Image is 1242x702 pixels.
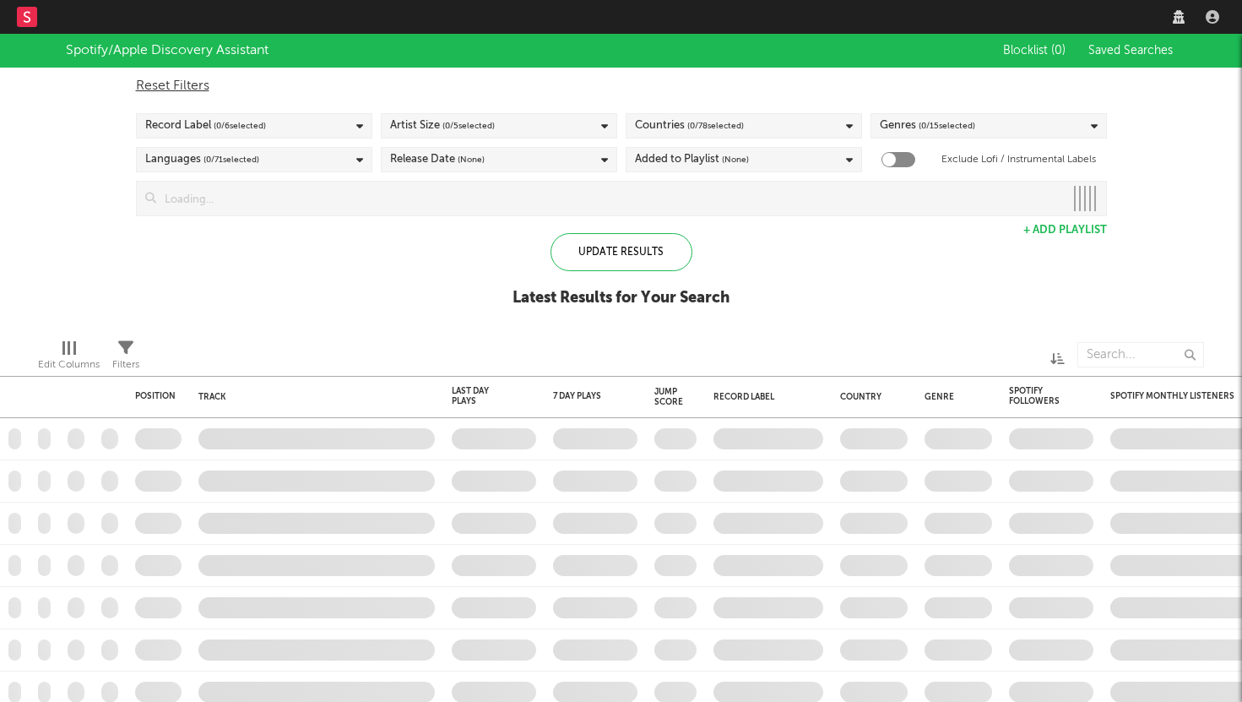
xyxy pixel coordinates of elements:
[442,116,495,136] span: ( 0 / 5 selected)
[135,391,176,401] div: Position
[203,150,259,170] span: ( 0 / 71 selected)
[635,150,749,170] div: Added to Playlist
[112,355,139,375] div: Filters
[38,334,100,383] div: Edit Columns
[452,386,511,406] div: Last Day Plays
[145,116,266,136] div: Record Label
[1051,45,1066,57] span: ( 0 )
[919,116,975,136] span: ( 0 / 15 selected)
[1083,44,1176,57] button: Saved Searches
[1023,225,1107,236] button: + Add Playlist
[550,233,692,271] div: Update Results
[214,116,266,136] span: ( 0 / 6 selected)
[390,150,485,170] div: Release Date
[553,391,612,401] div: 7 Day Plays
[635,116,744,136] div: Countries
[687,116,744,136] span: ( 0 / 78 selected)
[1088,45,1176,57] span: Saved Searches
[390,116,495,136] div: Artist Size
[112,334,139,383] div: Filters
[458,150,485,170] span: (None)
[713,392,815,402] div: Record Label
[198,392,426,402] div: Track
[513,288,729,308] div: Latest Results for Your Search
[1009,386,1068,406] div: Spotify Followers
[925,392,984,402] div: Genre
[145,150,259,170] div: Languages
[1110,391,1237,401] div: Spotify Monthly Listeners
[156,182,1064,215] input: Loading...
[722,150,749,170] span: (None)
[1003,45,1066,57] span: Blocklist
[654,387,683,407] div: Jump Score
[136,76,1107,96] div: Reset Filters
[941,150,1096,170] label: Exclude Lofi / Instrumental Labels
[1077,342,1204,367] input: Search...
[840,392,899,402] div: Country
[38,355,100,375] div: Edit Columns
[66,41,268,61] div: Spotify/Apple Discovery Assistant
[880,116,975,136] div: Genres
